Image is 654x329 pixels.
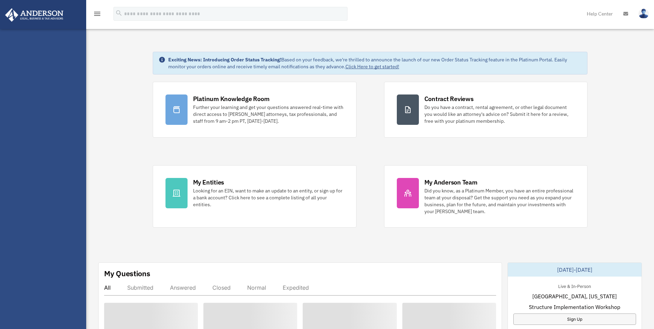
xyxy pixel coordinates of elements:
[384,82,588,138] a: Contract Reviews Do you have a contract, rental agreement, or other legal document you would like...
[193,94,270,103] div: Platinum Knowledge Room
[553,282,596,289] div: Live & In-Person
[513,313,636,325] a: Sign Up
[193,104,344,124] div: Further your learning and get your questions answered real-time with direct access to [PERSON_NAM...
[247,284,266,291] div: Normal
[115,9,123,17] i: search
[283,284,309,291] div: Expedited
[168,56,582,70] div: Based on your feedback, we're thrilled to announce the launch of our new Order Status Tracking fe...
[345,63,399,70] a: Click Here to get started!
[193,178,224,187] div: My Entities
[424,104,575,124] div: Do you have a contract, rental agreement, or other legal document you would like an attorney's ad...
[424,187,575,215] div: Did you know, as a Platinum Member, you have an entire professional team at your disposal? Get th...
[104,284,111,291] div: All
[532,292,617,300] span: [GEOGRAPHIC_DATA], [US_STATE]
[168,57,281,63] strong: Exciting News: Introducing Order Status Tracking!
[424,94,474,103] div: Contract Reviews
[170,284,196,291] div: Answered
[529,303,620,311] span: Structure Implementation Workshop
[93,12,101,18] a: menu
[212,284,231,291] div: Closed
[153,165,356,228] a: My Entities Looking for an EIN, want to make an update to an entity, or sign up for a bank accoun...
[3,8,66,22] img: Anderson Advisors Platinum Portal
[93,10,101,18] i: menu
[384,165,588,228] a: My Anderson Team Did you know, as a Platinum Member, you have an entire professional team at your...
[127,284,153,291] div: Submitted
[424,178,477,187] div: My Anderson Team
[638,9,649,19] img: User Pic
[153,82,356,138] a: Platinum Knowledge Room Further your learning and get your questions answered real-time with dire...
[193,187,344,208] div: Looking for an EIN, want to make an update to an entity, or sign up for a bank account? Click her...
[104,268,150,279] div: My Questions
[508,263,642,277] div: [DATE]-[DATE]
